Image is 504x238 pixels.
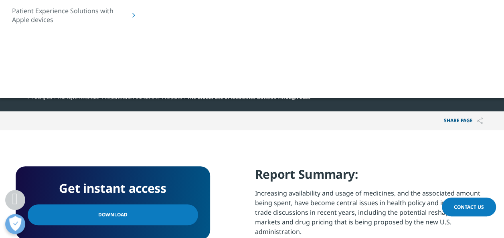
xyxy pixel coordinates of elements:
[442,198,496,216] a: Contact Us
[98,210,128,219] span: Download
[28,204,198,225] a: Download
[454,204,484,210] span: Contact Us
[12,6,128,24] a: Patient Experience Solutions with Apple devices
[477,117,483,124] img: Share PAGE
[438,111,489,130] button: Share PAGEShare PAGE
[28,178,198,198] h4: Get instant access
[438,111,489,130] p: Share PAGE
[5,214,25,234] button: Abrir preferências
[255,166,489,188] h4: Report Summary:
